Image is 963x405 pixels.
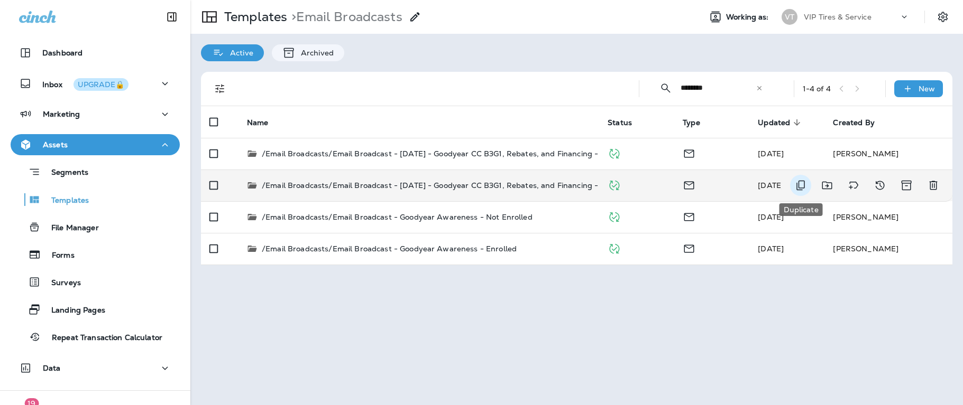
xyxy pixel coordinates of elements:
[11,73,180,94] button: InboxUPGRADE🔒
[655,78,676,99] button: Collapse Search
[758,212,784,222] span: J-P Scoville
[824,201,952,233] td: [PERSON_NAME]
[11,189,180,211] button: Templates
[41,306,105,316] p: Landing Pages
[869,175,891,196] button: View Changelog
[296,49,334,57] p: Archived
[41,196,89,206] p: Templates
[758,118,804,127] span: Updated
[41,251,75,261] p: Forms
[833,118,888,127] span: Created By
[11,243,180,266] button: Forms
[608,180,621,189] span: Published
[608,211,621,221] span: Published
[608,243,621,252] span: Published
[262,243,517,254] p: /Email Broadcasts/Email Broadcast - Goodyear Awareness - Enrolled
[804,13,872,21] p: VIP Tires & Service
[74,78,129,91] button: UPGRADE🔒
[919,84,935,93] p: New
[262,212,533,222] p: /Email Broadcasts/Email Broadcast - Goodyear Awareness - Not Enrolled
[41,223,99,233] p: File Manager
[779,203,823,216] div: Duplicate
[758,244,784,253] span: J-P Scoville
[262,180,647,191] p: /Email Broadcasts/Email Broadcast - [DATE] - Goodyear CC B3G1, Rebates, and Financing - Not Enrolled
[803,84,831,93] div: 1 - 4 of 4
[683,118,700,127] span: Type
[824,233,952,265] td: [PERSON_NAME]
[824,138,952,169] td: [PERSON_NAME]
[782,9,797,25] div: VT
[11,357,180,379] button: Data
[833,118,874,127] span: Created By
[608,118,632,127] span: Status
[42,49,82,57] p: Dashboard
[41,278,81,288] p: Surveys
[78,81,124,88] div: UPGRADE🔒
[790,175,811,196] button: Duplicate
[11,271,180,293] button: Surveys
[683,118,714,127] span: Type
[11,103,180,125] button: Marketing
[608,118,646,127] span: Status
[683,211,695,221] span: Email
[758,149,784,158] span: Melinda Vorhees
[923,175,944,196] button: Delete
[247,118,269,127] span: Name
[287,9,402,25] p: Email Broadcasts
[843,175,864,196] button: Add tags
[262,148,631,159] p: /Email Broadcasts/Email Broadcast - [DATE] - Goodyear CC B3G1, Rebates, and Financing - Enrolled
[11,216,180,238] button: File Manager
[11,134,180,155] button: Assets
[11,298,180,321] button: Landing Pages
[41,333,162,343] p: Repeat Transaction Calculator
[11,326,180,348] button: Repeat Transaction Calculator
[683,180,695,189] span: Email
[896,175,918,196] button: Archive
[726,13,771,22] span: Working as:
[758,181,784,190] span: Melinda Vorhees
[43,364,61,372] p: Data
[11,161,180,183] button: Segments
[43,140,68,149] p: Assets
[683,148,695,157] span: Email
[11,42,180,63] button: Dashboard
[817,175,838,196] button: Move to folder
[933,7,952,26] button: Settings
[683,243,695,252] span: Email
[220,9,287,25] p: Templates
[247,118,282,127] span: Name
[157,6,187,27] button: Collapse Sidebar
[41,168,88,178] p: Segments
[225,49,253,57] p: Active
[42,78,129,89] p: Inbox
[43,110,80,118] p: Marketing
[209,78,231,99] button: Filters
[608,148,621,157] span: Published
[758,118,790,127] span: Updated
